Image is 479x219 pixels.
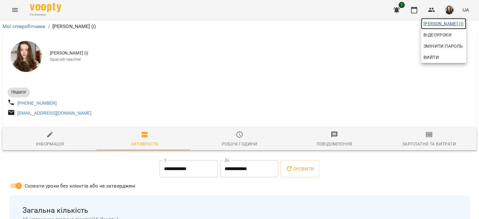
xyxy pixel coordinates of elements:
a: Змінити пароль [421,40,466,52]
button: Вийти [421,52,466,63]
span: Відеоуроки [423,31,452,39]
a: Відеоуроки [421,29,454,40]
span: Вийти [423,54,439,61]
a: [PERSON_NAME] (і) [421,18,466,29]
span: [PERSON_NAME] (і) [423,20,464,27]
span: Змінити пароль [423,42,464,50]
